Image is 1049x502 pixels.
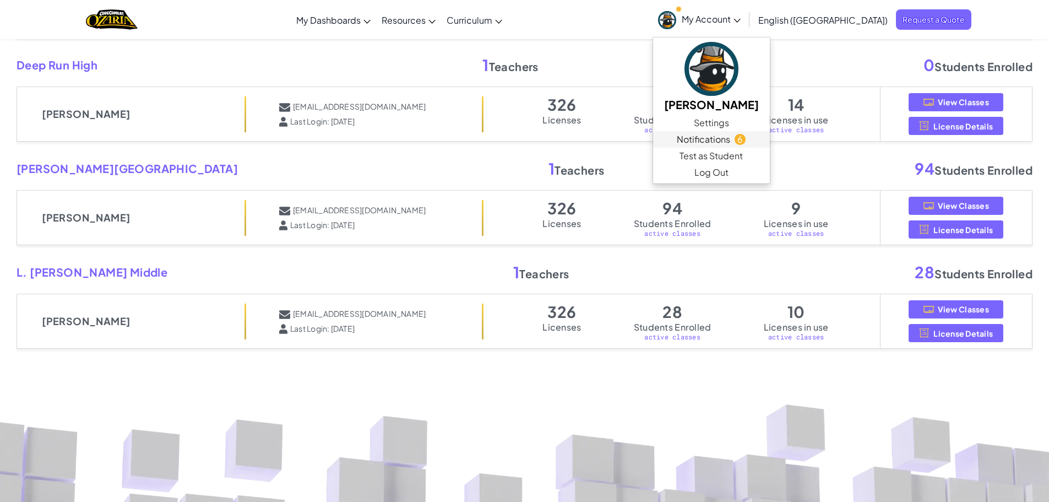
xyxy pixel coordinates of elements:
a: Notifications6 [653,131,770,148]
span: Licenses in use [764,115,829,125]
span: active classes [634,228,711,238]
a: Ozaria by CodeCombat logo [86,8,137,31]
span: 1 [482,55,489,74]
span: Licenses [542,115,581,125]
span: View Classes [938,305,989,314]
span: License Details [933,225,993,234]
span: View Classes [938,201,989,210]
a: My Account [653,2,746,37]
span: 326 [542,94,581,115]
span: active classes [764,332,829,342]
span: 28 [915,262,934,282]
span: Students Enrolled [923,55,1032,75]
span: active classes [764,125,829,134]
img: IconLastLogin.svg [279,220,287,230]
span: View Classes [938,98,989,106]
span: Teachers [482,55,539,75]
span: 0 [923,55,935,74]
span: Students Enrolled [915,262,1032,283]
span: License Details [933,329,993,338]
span: [EMAIL_ADDRESS][DOMAIN_NAME] [293,102,426,113]
span: Students Enrolled [634,219,711,228]
a: [PERSON_NAME] [653,40,770,115]
a: Curriculum [441,5,508,35]
span: 326 [542,301,581,322]
img: Home [86,8,137,31]
img: IconEnvelope.svg [279,309,290,320]
a: Settings [653,115,770,131]
span: Last Login: [DATE] [290,220,355,230]
a: My Dashboards [291,5,376,35]
span: L. [PERSON_NAME] Middle [17,264,167,280]
a: Resources [376,5,441,35]
a: Test as Student [653,148,770,164]
button: View Classes [909,197,1003,215]
span: 28 [634,301,711,322]
a: Log Out [653,164,770,181]
img: avatar [684,42,738,96]
span: Teachers [513,262,569,283]
button: View Classes [909,300,1003,319]
span: Teachers [548,158,605,179]
span: 326 [542,198,581,219]
span: My Dashboards [296,14,361,26]
span: Licenses [542,322,581,332]
button: License Details [909,220,1003,239]
span: 10 [764,301,829,322]
img: IconEnvelope.svg [279,206,290,217]
span: [EMAIL_ADDRESS][DOMAIN_NAME] [293,206,426,217]
span: [EMAIL_ADDRESS][DOMAIN_NAME] [293,309,426,320]
button: License Details [909,324,1003,342]
span: Last Login: [DATE] [290,117,355,127]
button: View Classes [909,93,1003,111]
span: Deep Run High [17,57,97,73]
span: Notifications [677,133,730,146]
span: Students Enrolled [634,322,711,332]
span: active classes [634,125,711,134]
span: 14 [764,94,829,115]
span: 1 [548,159,555,178]
span: Licenses in use [764,322,829,332]
span: License Details [933,122,993,131]
img: IconLastLogin.svg [279,324,287,334]
span: [PERSON_NAME] [42,107,130,121]
span: [PERSON_NAME] [42,211,130,224]
span: Licenses [542,219,581,228]
span: Curriculum [447,14,492,26]
span: active classes [764,228,829,238]
span: 0 [634,94,711,115]
img: IconLastLogin.svg [279,117,287,127]
span: Last Login: [DATE] [290,324,355,334]
a: English ([GEOGRAPHIC_DATA]) [753,5,893,35]
span: [PERSON_NAME] [42,315,130,328]
span: My Account [682,13,741,25]
span: 94 [634,198,711,219]
img: avatar [658,11,676,29]
h5: [PERSON_NAME] [664,96,759,113]
span: Licenses in use [764,219,829,228]
span: active classes [634,332,711,342]
img: IconEnvelope.svg [279,102,290,113]
span: [PERSON_NAME][GEOGRAPHIC_DATA] [17,160,238,177]
span: 9 [764,198,829,219]
span: Students Enrolled [634,115,711,125]
span: 94 [915,159,934,178]
span: English ([GEOGRAPHIC_DATA]) [758,14,888,26]
span: Resources [382,14,426,26]
span: 6 [735,134,745,144]
span: 1 [513,262,520,282]
button: License Details [909,117,1003,135]
span: Students Enrolled [915,158,1032,179]
a: Request a Quote [896,9,971,30]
